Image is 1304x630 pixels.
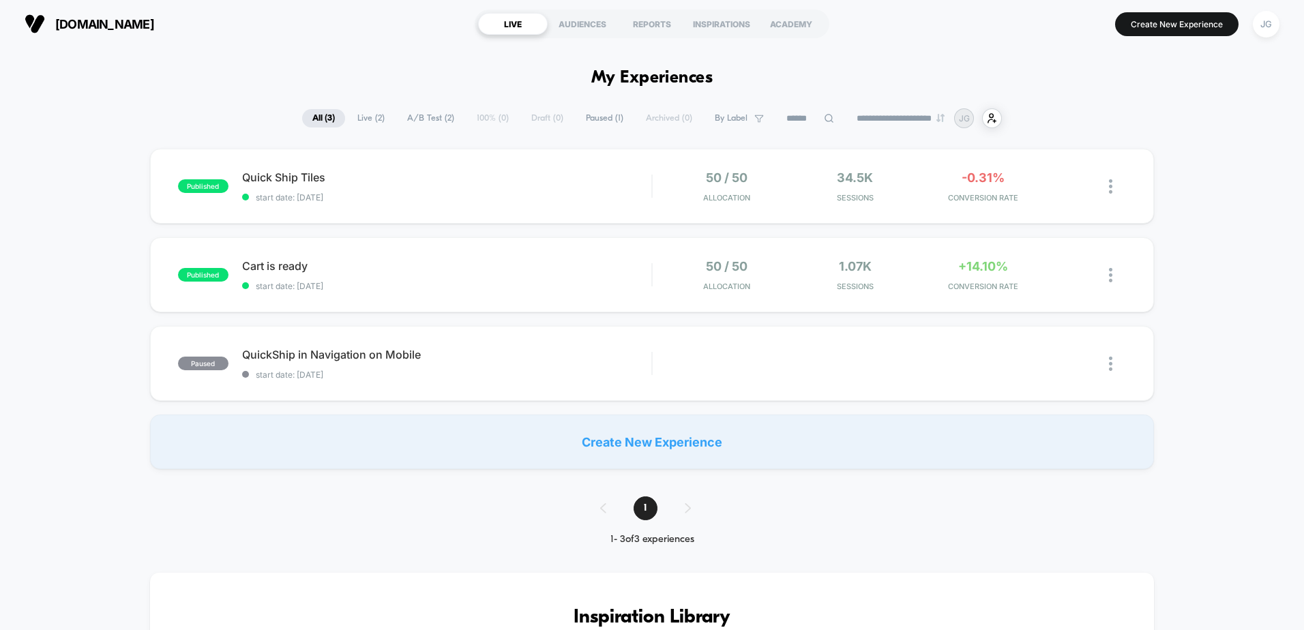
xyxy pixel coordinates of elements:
span: 50 / 50 [706,259,747,273]
p: JG [959,113,970,123]
span: published [178,268,228,282]
span: Paused ( 1 ) [576,109,634,127]
span: start date: [DATE] [242,281,651,291]
div: AUDIENCES [548,13,617,35]
span: Live ( 2 ) [347,109,395,127]
img: Visually logo [25,14,45,34]
button: Create New Experience [1115,12,1239,36]
span: [DOMAIN_NAME] [55,17,154,31]
button: [DOMAIN_NAME] [20,13,158,35]
div: 1 - 3 of 3 experiences [587,534,718,545]
span: QuickShip in Navigation on Mobile [242,348,651,361]
span: Allocation [703,282,750,291]
span: start date: [DATE] [242,192,651,202]
span: CONVERSION RATE [923,282,1044,291]
span: Quick Ship Tiles [242,170,651,184]
span: By Label [715,113,747,123]
div: ACADEMY [756,13,826,35]
img: close [1109,357,1112,371]
span: All ( 3 ) [302,109,345,127]
div: REPORTS [617,13,687,35]
img: end [936,114,945,122]
span: paused [178,357,228,370]
h1: My Experiences [591,68,713,88]
img: close [1109,179,1112,194]
span: Cart is ready [242,259,651,273]
h3: Inspiration Library [191,607,1113,629]
span: Sessions [795,193,916,202]
img: close [1109,268,1112,282]
span: 50 / 50 [706,170,747,185]
span: 1 [634,496,657,520]
div: LIVE [478,13,548,35]
span: CONVERSION RATE [923,193,1044,202]
span: published [178,179,228,193]
div: Create New Experience [150,415,1154,469]
span: Allocation [703,193,750,202]
span: -0.31% [962,170,1005,185]
span: +14.10% [958,259,1008,273]
span: 1.07k [839,259,872,273]
button: JG [1249,10,1284,38]
span: A/B Test ( 2 ) [397,109,464,127]
div: INSPIRATIONS [687,13,756,35]
span: start date: [DATE] [242,370,651,380]
span: 34.5k [837,170,873,185]
div: JG [1253,11,1279,37]
span: Sessions [795,282,916,291]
